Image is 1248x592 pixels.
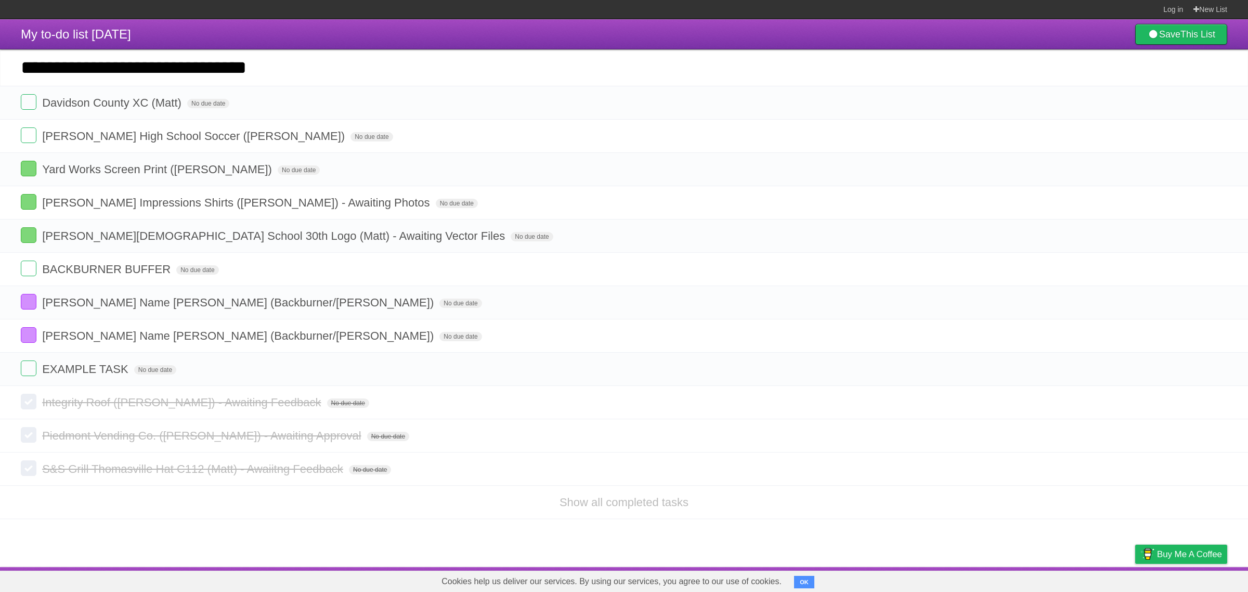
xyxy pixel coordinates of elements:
[42,462,346,475] span: S&S Grill Thomasville Hat C112 (Matt) - Awaiitng Feedback
[176,265,218,275] span: No due date
[21,161,36,176] label: Done
[42,396,323,409] span: Integrity Roof ([PERSON_NAME]) - Awaiting Feedback
[21,261,36,276] label: Done
[42,363,131,376] span: EXAMPLE TASK
[42,329,436,342] span: [PERSON_NAME] Name [PERSON_NAME] (Backburner/[PERSON_NAME])
[21,227,36,243] label: Done
[349,465,391,474] span: No due date
[350,132,393,141] span: No due date
[1122,570,1149,589] a: Privacy
[42,163,275,176] span: Yard Works Screen Print ([PERSON_NAME])
[42,196,432,209] span: [PERSON_NAME] Impressions Shirts ([PERSON_NAME]) - Awaiting Photos
[1135,545,1227,564] a: Buy me a coffee
[42,263,173,276] span: BACKBURNER BUFFER
[21,427,36,443] label: Done
[367,432,409,441] span: No due date
[439,299,482,308] span: No due date
[1086,570,1109,589] a: Terms
[42,229,508,242] span: [PERSON_NAME][DEMOGRAPHIC_DATA] School 30th Logo (Matt) - Awaiting Vector Files
[278,165,320,175] span: No due date
[439,332,482,341] span: No due date
[997,570,1019,589] a: About
[187,99,229,108] span: No due date
[21,294,36,310] label: Done
[21,460,36,476] label: Done
[21,327,36,343] label: Done
[21,394,36,409] label: Done
[327,398,369,408] span: No due date
[431,571,792,592] span: Cookies help us deliver our services. By using our services, you agree to our use of cookies.
[1140,545,1154,563] img: Buy me a coffee
[42,296,436,309] span: [PERSON_NAME] Name [PERSON_NAME] (Backburner/[PERSON_NAME])
[794,576,814,588] button: OK
[1162,570,1227,589] a: Suggest a feature
[436,199,478,208] span: No due date
[1135,24,1227,45] a: SaveThis List
[42,96,184,109] span: Davidson County XC (Matt)
[21,127,36,143] label: Done
[42,429,363,442] span: Piedmont Vending Co. ([PERSON_NAME]) - Awaiting Approval
[1157,545,1222,563] span: Buy me a coffee
[1180,29,1215,40] b: This List
[21,27,131,41] span: My to-do list [DATE]
[1031,570,1073,589] a: Developers
[21,361,36,376] label: Done
[21,194,36,210] label: Done
[21,94,36,110] label: Done
[511,232,553,241] span: No due date
[134,365,176,375] span: No due date
[42,130,347,143] span: [PERSON_NAME] High School Soccer ([PERSON_NAME])
[560,496,688,509] a: Show all completed tasks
